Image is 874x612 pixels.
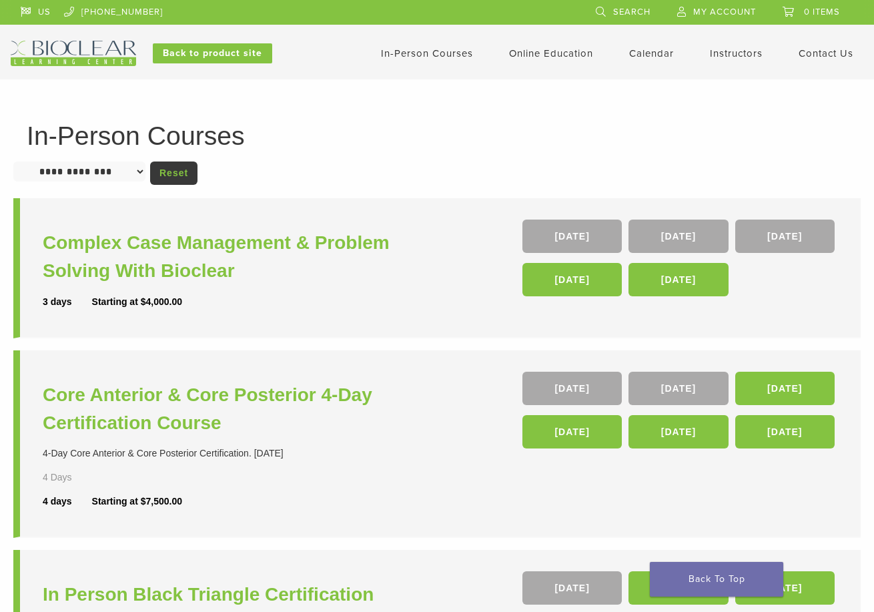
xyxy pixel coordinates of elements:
[150,162,197,185] a: Reset
[43,446,440,461] div: 4-Day Core Anterior & Core Posterior Certification. [DATE]
[11,41,136,66] img: Bioclear
[628,220,728,253] a: [DATE]
[799,47,853,59] a: Contact Us
[628,571,728,605] a: [DATE]
[735,372,835,405] a: [DATE]
[613,7,650,17] span: Search
[735,571,835,605] a: [DATE]
[693,7,756,17] span: My Account
[509,47,593,59] a: Online Education
[522,220,838,303] div: , , , ,
[92,495,182,509] div: Starting at $7,500.00
[43,381,440,437] a: Core Anterior & Core Posterior 4-Day Certification Course
[43,295,92,309] div: 3 days
[43,471,102,485] div: 4 Days
[629,47,674,59] a: Calendar
[735,220,835,253] a: [DATE]
[650,562,783,597] a: Back To Top
[628,263,728,296] a: [DATE]
[804,7,840,17] span: 0 items
[43,229,440,285] a: Complex Case Management & Problem Solving With Bioclear
[43,495,92,509] div: 4 days
[710,47,763,59] a: Instructors
[522,220,622,253] a: [DATE]
[153,43,272,63] a: Back to product site
[522,263,622,296] a: [DATE]
[92,295,182,309] div: Starting at $4,000.00
[522,372,838,455] div: , , , , ,
[27,123,847,149] h1: In-Person Courses
[522,571,622,605] a: [DATE]
[522,415,622,448] a: [DATE]
[628,415,728,448] a: [DATE]
[735,415,835,448] a: [DATE]
[628,372,728,405] a: [DATE]
[381,47,473,59] a: In-Person Courses
[522,372,622,405] a: [DATE]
